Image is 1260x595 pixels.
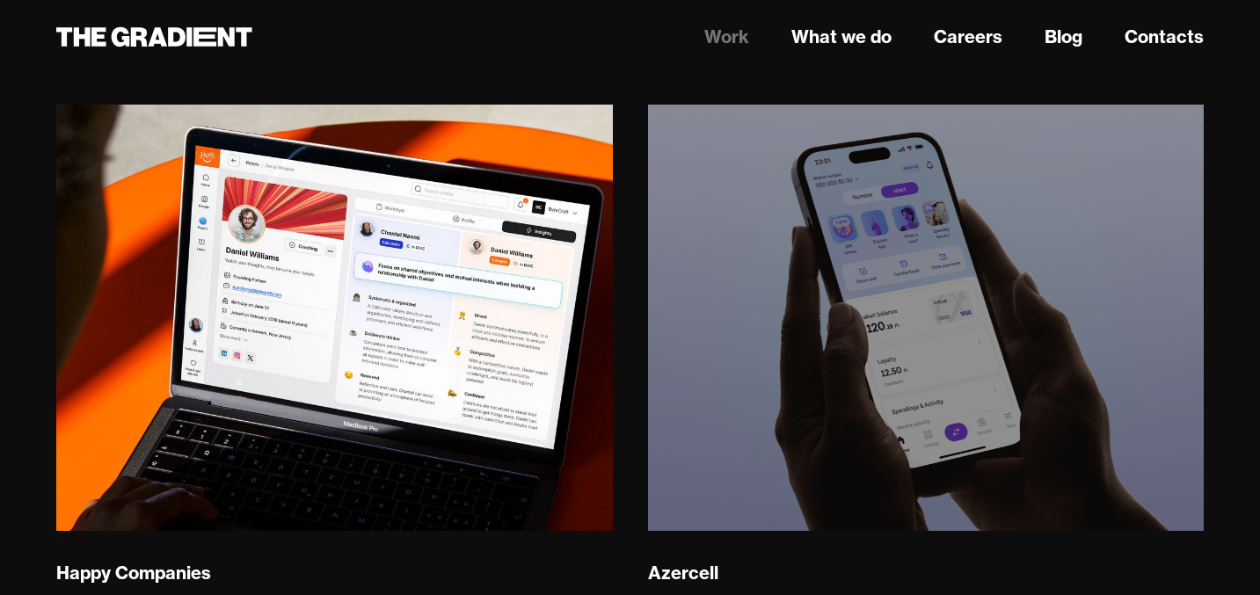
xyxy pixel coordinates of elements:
[1045,24,1082,50] a: Blog
[648,562,718,584] div: Azercell
[934,24,1002,50] a: Careers
[791,24,892,50] a: What we do
[56,562,211,584] div: Happy Companies
[1125,24,1204,50] a: Contacts
[704,24,749,50] a: Work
